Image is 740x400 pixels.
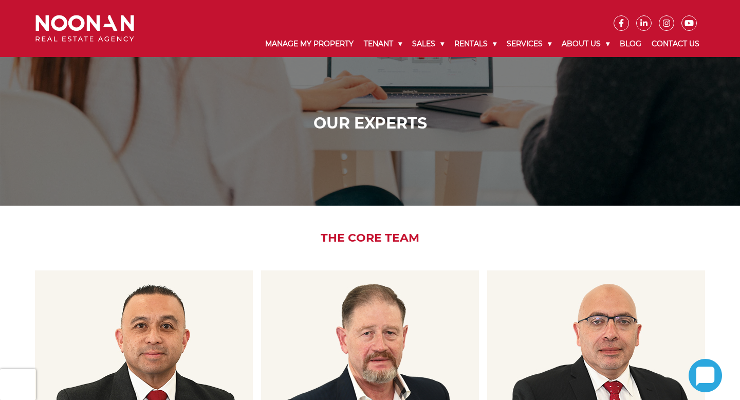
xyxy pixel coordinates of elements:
[260,31,359,57] a: Manage My Property
[35,15,134,42] img: Noonan Real Estate Agency
[646,31,705,57] a: Contact Us
[557,31,615,57] a: About Us
[615,31,646,57] a: Blog
[28,231,713,245] h2: The Core Team
[407,31,449,57] a: Sales
[38,114,702,133] h1: Our Experts
[502,31,557,57] a: Services
[449,31,502,57] a: Rentals
[359,31,407,57] a: Tenant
